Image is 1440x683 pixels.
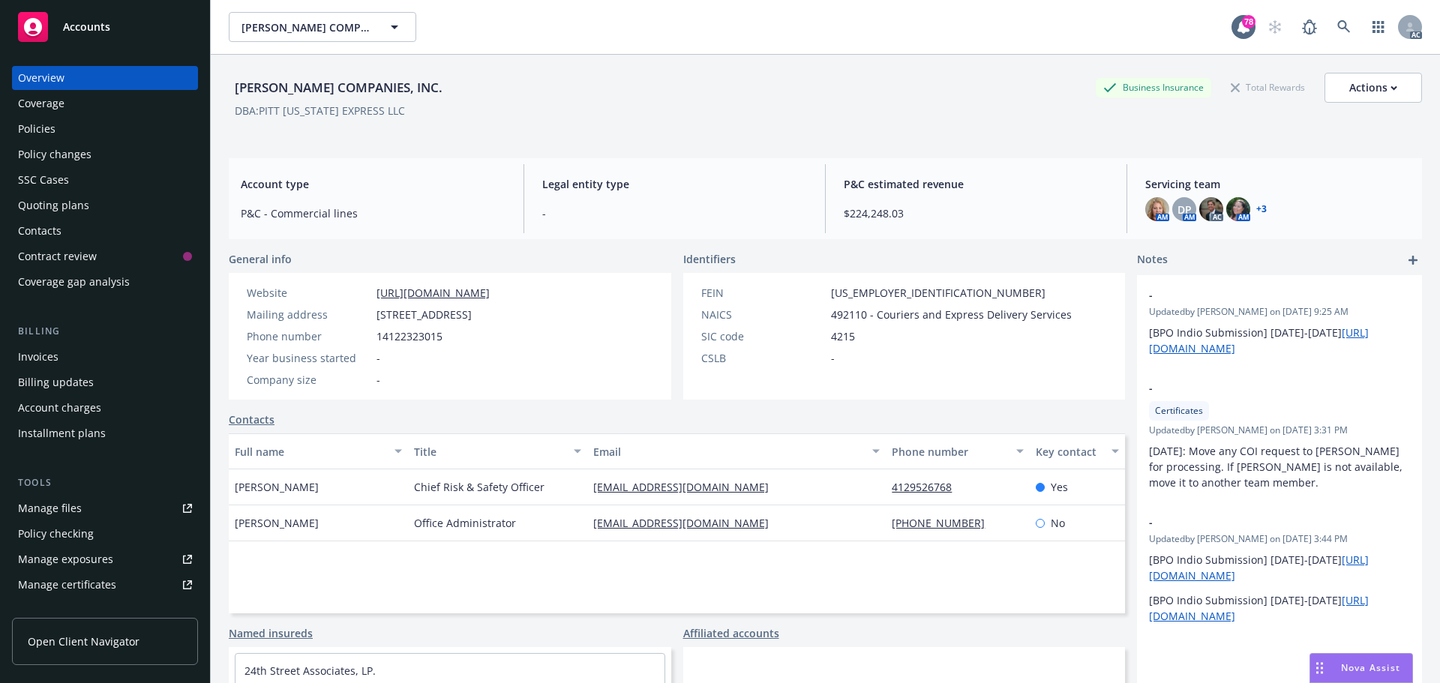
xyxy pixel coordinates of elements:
[831,350,835,366] span: -
[18,142,91,166] div: Policy changes
[1030,433,1125,469] button: Key contact
[247,372,370,388] div: Company size
[12,522,198,546] a: Policy checking
[1341,661,1400,674] span: Nova Assist
[1309,653,1413,683] button: Nova Assist
[18,66,64,90] div: Overview
[18,345,58,369] div: Invoices
[1137,368,1422,502] div: -CertificatesUpdatedby [PERSON_NAME] on [DATE] 3:31 PM[DATE]: Move any COI request to [PERSON_NAM...
[12,270,198,294] a: Coverage gap analysis
[18,219,61,243] div: Contacts
[1310,654,1329,682] div: Drag to move
[701,328,825,344] div: SIC code
[1294,12,1324,42] a: Report a Bug
[229,251,292,267] span: General info
[12,421,198,445] a: Installment plans
[12,496,198,520] a: Manage files
[1149,287,1371,303] span: -
[12,345,198,369] a: Invoices
[18,496,82,520] div: Manage files
[18,573,116,597] div: Manage certificates
[18,244,97,268] div: Contract review
[1149,305,1410,319] span: Updated by [PERSON_NAME] on [DATE] 9:25 AM
[18,522,94,546] div: Policy checking
[701,307,825,322] div: NAICS
[408,433,587,469] button: Title
[12,573,198,597] a: Manage certificates
[376,372,380,388] span: -
[241,176,505,192] span: Account type
[241,19,371,35] span: [PERSON_NAME] COMPANIES, INC.
[1096,78,1211,97] div: Business Insurance
[1324,73,1422,103] button: Actions
[414,444,565,460] div: Title
[701,285,825,301] div: FEIN
[1149,380,1371,396] span: -
[376,286,490,300] a: [URL][DOMAIN_NAME]
[18,91,64,115] div: Coverage
[235,444,385,460] div: Full name
[1149,514,1371,530] span: -
[244,664,376,678] a: 24th Street Associates, LP.
[229,412,274,427] a: Contacts
[18,421,106,445] div: Installment plans
[542,176,807,192] span: Legal entity type
[229,78,448,97] div: [PERSON_NAME] COMPANIES, INC.
[1149,424,1410,437] span: Updated by [PERSON_NAME] on [DATE] 3:31 PM
[1137,275,1422,368] div: -Updatedby [PERSON_NAME] on [DATE] 9:25 AM[BPO Indio Submission] [DATE]-[DATE][URL][DOMAIN_NAME]
[1149,325,1410,356] p: [BPO Indio Submission] [DATE]-[DATE]
[844,205,1108,221] span: $224,248.03
[18,396,101,420] div: Account charges
[235,515,319,531] span: [PERSON_NAME]
[892,444,1006,460] div: Phone number
[1260,12,1290,42] a: Start snowing
[831,307,1072,322] span: 492110 - Couriers and Express Delivery Services
[1149,592,1410,624] p: [BPO Indio Submission] [DATE]-[DATE]
[593,444,863,460] div: Email
[593,480,781,494] a: [EMAIL_ADDRESS][DOMAIN_NAME]
[1155,404,1203,418] span: Certificates
[18,168,69,192] div: SSC Cases
[12,117,198,141] a: Policies
[414,479,544,495] span: Chief Risk & Safety Officer
[247,328,370,344] div: Phone number
[1256,205,1267,214] a: +3
[886,433,1029,469] button: Phone number
[1329,12,1359,42] a: Search
[12,91,198,115] a: Coverage
[1051,479,1068,495] span: Yes
[1349,73,1397,102] div: Actions
[12,598,198,622] a: Manage claims
[414,515,516,531] span: Office Administrator
[235,103,405,118] div: DBA: PITT [US_STATE] EXPRESS LLC
[18,547,113,571] div: Manage exposures
[241,205,505,221] span: P&C - Commercial lines
[1051,515,1065,531] span: No
[247,307,370,322] div: Mailing address
[1137,251,1168,269] span: Notes
[376,328,442,344] span: 14122323015
[63,21,110,33] span: Accounts
[892,516,997,530] a: [PHONE_NUMBER]
[12,244,198,268] a: Contract review
[28,634,139,649] span: Open Client Navigator
[1149,552,1410,583] p: [BPO Indio Submission] [DATE]-[DATE]
[587,433,886,469] button: Email
[229,625,313,641] a: Named insureds
[844,176,1108,192] span: P&C estimated revenue
[542,205,807,221] span: -
[1242,15,1255,28] div: 78
[1149,444,1405,490] span: [DATE]: Move any COI request to [PERSON_NAME] for processing. If [PERSON_NAME] is not available, ...
[1363,12,1393,42] a: Switch app
[831,328,855,344] span: 4215
[18,117,55,141] div: Policies
[18,598,94,622] div: Manage claims
[12,66,198,90] a: Overview
[229,433,408,469] button: Full name
[12,168,198,192] a: SSC Cases
[376,307,472,322] span: [STREET_ADDRESS]
[892,480,964,494] a: 4129526768
[1223,78,1312,97] div: Total Rewards
[12,219,198,243] a: Contacts
[12,193,198,217] a: Quoting plans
